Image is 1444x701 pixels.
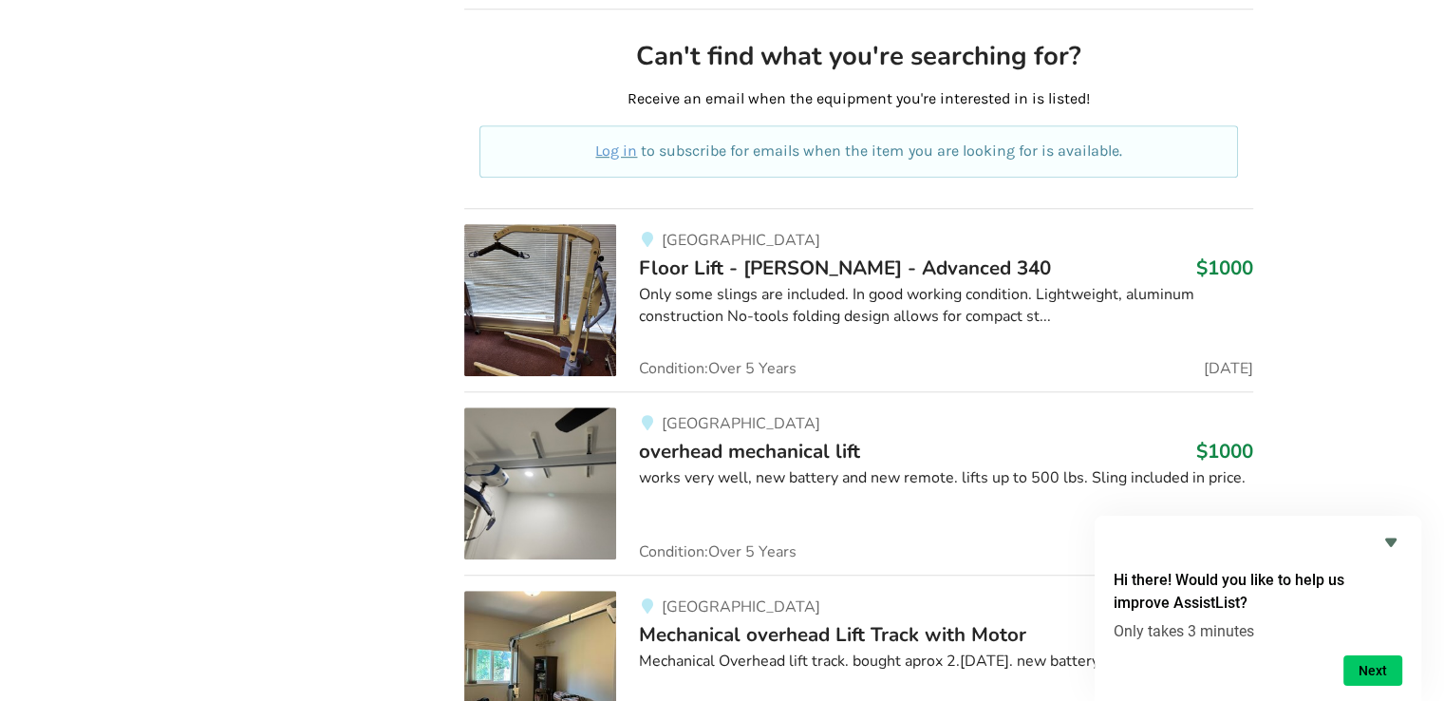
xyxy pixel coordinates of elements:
span: [DATE] [1204,361,1253,376]
div: Only some slings are included. In good working condition. Lightweight, aluminum construction No-t... [639,284,1253,328]
span: Floor Lift - [PERSON_NAME] - Advanced 340 [639,255,1051,281]
span: overhead mechanical lift [639,438,860,464]
a: transfer aids-overhead mechanical lift[GEOGRAPHIC_DATA]overhead mechanical lift$1000works very we... [464,391,1253,575]
span: [GEOGRAPHIC_DATA] [661,597,819,617]
h2: Can't find what you're searching for? [479,40,1238,73]
span: [GEOGRAPHIC_DATA] [661,230,819,251]
div: Hi there! Would you like to help us improve AssistList? [1114,531,1402,686]
h3: $1000 [1196,439,1253,464]
button: Next question [1343,655,1402,686]
span: Condition: Over 5 Years [639,544,797,559]
a: Log in [595,142,637,160]
p: Receive an email when the equipment you're interested in is listed! [479,88,1238,110]
p: to subscribe for emails when the item you are looking for is available. [502,141,1215,162]
span: Condition: Over 5 Years [639,361,797,376]
span: Mechanical overhead Lift Track with Motor [639,621,1026,648]
p: Only takes 3 minutes [1114,622,1402,640]
button: Hide survey [1379,531,1402,554]
div: Mechanical Overhead lift track. bought aprox 2.[DATE]. new battery. [639,651,1253,673]
img: transfer aids-floor lift - joerns hoyer - advanced 340 [464,224,616,376]
div: works very well, new battery and new remote. lifts up to 500 lbs. Sling included in price. [639,467,1253,489]
a: transfer aids-floor lift - joerns hoyer - advanced 340[GEOGRAPHIC_DATA]Floor Lift - [PERSON_NAME]... [464,208,1253,391]
h2: Hi there! Would you like to help us improve AssistList? [1114,569,1402,615]
img: transfer aids-overhead mechanical lift [464,407,616,559]
span: [GEOGRAPHIC_DATA] [661,413,819,434]
h3: $1000 [1196,256,1253,280]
